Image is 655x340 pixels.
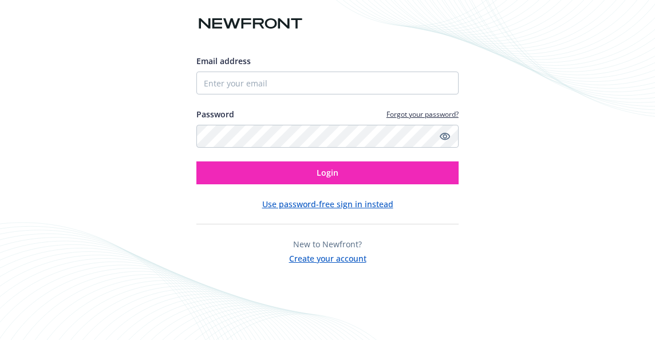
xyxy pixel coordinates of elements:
[196,161,459,184] button: Login
[386,109,459,119] a: Forgot your password?
[317,167,338,178] span: Login
[196,72,459,94] input: Enter your email
[196,14,305,34] img: Newfront logo
[293,239,362,250] span: New to Newfront?
[438,129,452,143] a: Show password
[196,108,234,120] label: Password
[196,125,459,148] input: Enter your password
[262,198,393,210] button: Use password-free sign in instead
[289,250,366,264] button: Create your account
[196,56,251,66] span: Email address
